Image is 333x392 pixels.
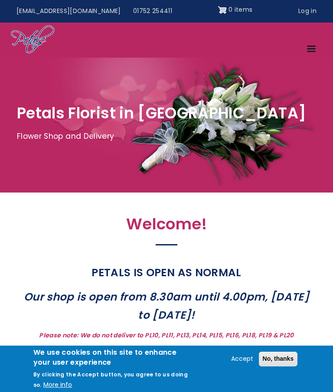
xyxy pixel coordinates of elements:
[259,352,298,366] button: No, thanks
[10,3,127,20] a: [EMAIL_ADDRESS][DOMAIN_NAME]
[292,3,323,20] a: Log in
[91,265,241,280] strong: PETALS IS OPEN AS NORMAL
[33,371,188,389] p: By clicking the Accept button, you agree to us doing so.
[17,130,316,143] p: Flower Shop and Delivery
[39,331,294,340] strong: Please note: We do not deliver to PL10, PL11, PL13, PL14, PL15, PL16, PL18, PL19 & PL20
[10,25,55,55] img: Home
[229,5,252,14] span: 0 items
[218,3,253,17] a: Shopping cart 0 items
[127,3,178,20] a: 01752 254411
[43,380,72,390] button: More info
[218,3,227,17] img: Shopping cart
[33,348,193,367] h2: We use cookies on this site to enhance your user experience
[17,102,306,124] span: Petals Florist in [GEOGRAPHIC_DATA]
[24,289,309,323] strong: Our shop is open from 8.30am until 4.00pm, [DATE] to [DATE]!
[228,354,257,364] button: Accept
[17,215,316,238] h2: Welcome!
